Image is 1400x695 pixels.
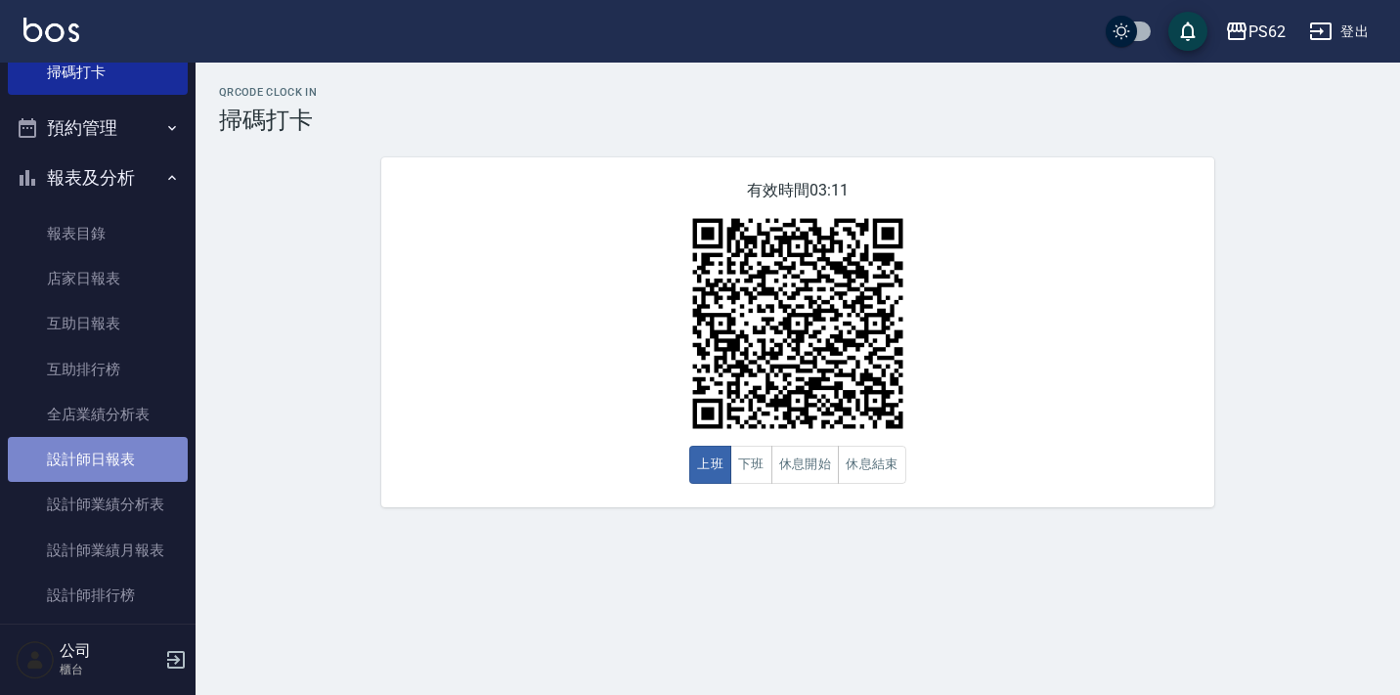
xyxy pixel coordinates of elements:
[381,157,1214,507] div: 有效時間 03:11
[8,103,188,153] button: 預約管理
[8,211,188,256] a: 報表目錄
[8,482,188,527] a: 設計師業績分析表
[689,446,731,484] button: 上班
[8,618,188,663] a: 每日收支明細
[1217,12,1293,52] button: PS62
[771,446,840,484] button: 休息開始
[8,437,188,482] a: 設計師日報表
[8,50,188,95] a: 掃碼打卡
[60,641,159,661] h5: 公司
[219,107,1377,134] h3: 掃碼打卡
[730,446,772,484] button: 下班
[8,301,188,346] a: 互助日報表
[1248,20,1286,44] div: PS62
[838,446,906,484] button: 休息結束
[8,347,188,392] a: 互助排行榜
[219,86,1377,99] h2: QRcode Clock In
[8,256,188,301] a: 店家日報表
[8,392,188,437] a: 全店業績分析表
[60,661,159,678] p: 櫃台
[23,18,79,42] img: Logo
[8,573,188,618] a: 設計師排行榜
[16,640,55,679] img: Person
[8,152,188,203] button: 報表及分析
[1301,14,1377,50] button: 登出
[1168,12,1207,51] button: save
[8,528,188,573] a: 設計師業績月報表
